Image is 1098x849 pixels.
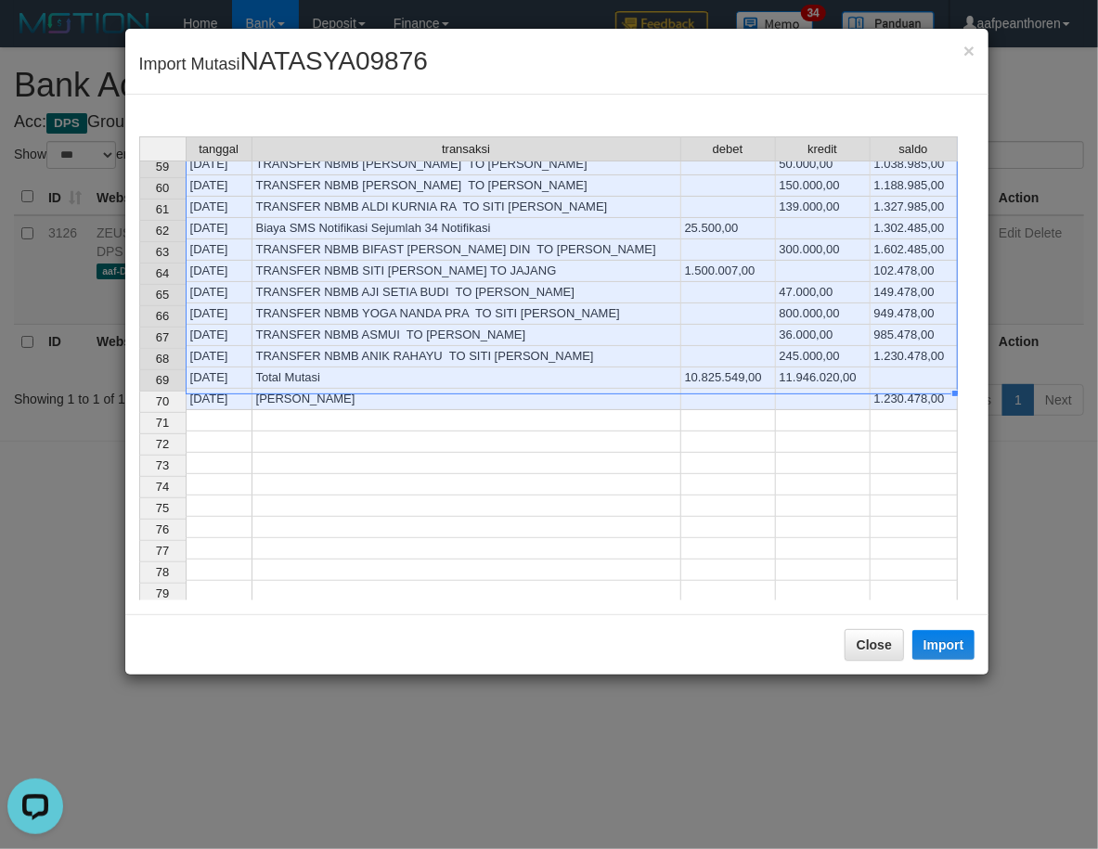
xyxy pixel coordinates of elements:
span: 65 [156,288,169,302]
td: [DATE] [186,154,252,175]
td: 949.478,00 [871,303,958,325]
td: TRANSFER NBMB YOGA NANDA PRA TO SITI [PERSON_NAME] [252,303,681,325]
span: 75 [156,501,169,515]
span: 61 [156,202,169,216]
td: Total Mutasi [252,367,681,389]
span: 73 [156,458,169,472]
td: 139.000,00 [776,197,871,218]
td: 1.602.485,00 [871,239,958,261]
td: 50.000,00 [776,154,871,175]
td: 245.000,00 [776,346,871,367]
td: 1.188.985,00 [871,175,958,197]
td: [DATE] [186,282,252,303]
td: 1.302.485,00 [871,218,958,239]
td: 985.478,00 [871,325,958,346]
td: TRANSFER NBMB AJI SETIA BUDI TO [PERSON_NAME] [252,282,681,303]
td: 1.500.007,00 [681,261,776,282]
span: 63 [156,245,169,259]
th: Select whole grid [139,136,186,161]
td: TRANSFER NBMB BIFAST [PERSON_NAME] DIN TO [PERSON_NAME] [252,239,681,261]
td: [DATE] [186,239,252,261]
td: 36.000,00 [776,325,871,346]
span: debet [713,143,743,156]
span: 74 [156,480,169,494]
span: tanggal [199,143,239,156]
td: [DATE] [186,261,252,282]
span: 69 [156,373,169,387]
td: 1.230.478,00 [871,346,958,367]
span: 64 [156,266,169,280]
span: 76 [156,522,169,536]
td: TRANSFER NBMB ASMUI TO [PERSON_NAME] [252,325,681,346]
td: [DATE] [186,367,252,389]
span: kredit [807,143,837,156]
button: Close [845,629,904,661]
td: 47.000,00 [776,282,871,303]
td: [DATE] [186,303,252,325]
td: [PERSON_NAME] [252,389,681,410]
span: NATASYA09876 [240,46,428,75]
span: 77 [156,544,169,558]
span: 78 [156,565,169,579]
td: TRANSFER NBMB [PERSON_NAME] TO [PERSON_NAME] [252,175,681,197]
span: 68 [156,352,169,366]
td: 149.478,00 [871,282,958,303]
td: [DATE] [186,389,252,410]
td: Biaya SMS Notifikasi Sejumlah 34 Notifikasi [252,218,681,239]
td: 25.500,00 [681,218,776,239]
td: TRANSFER NBMB [PERSON_NAME] TO [PERSON_NAME] [252,154,681,175]
td: [DATE] [186,197,252,218]
button: Close [963,41,975,60]
td: 10.825.549,00 [681,367,776,389]
button: Open LiveChat chat widget [7,7,63,63]
span: saldo [899,143,928,156]
td: 11.946.020,00 [776,367,871,389]
td: [DATE] [186,325,252,346]
td: 102.478,00 [871,261,958,282]
span: 70 [156,394,169,408]
td: 1.230.478,00 [871,389,958,410]
button: Import [912,630,975,660]
span: 67 [156,330,169,344]
span: 72 [156,437,169,451]
span: 60 [156,181,169,195]
td: [DATE] [186,218,252,239]
td: 150.000,00 [776,175,871,197]
span: 59 [156,160,169,174]
td: TRANSFER NBMB ANIK RAHAYU TO SITI [PERSON_NAME] [252,346,681,367]
span: 62 [156,224,169,238]
td: 800.000,00 [776,303,871,325]
td: [DATE] [186,175,252,197]
td: 300.000,00 [776,239,871,261]
span: 71 [156,416,169,430]
td: TRANSFER NBMB ALDI KURNIA RA TO SITI [PERSON_NAME] [252,197,681,218]
td: 1.038.985,00 [871,154,958,175]
td: [DATE] [186,346,252,367]
span: 66 [156,309,169,323]
span: × [963,40,975,61]
td: 1.327.985,00 [871,197,958,218]
span: Import Mutasi [139,55,428,73]
td: TRANSFER NBMB SITI [PERSON_NAME] TO JAJANG [252,261,681,282]
span: transaksi [442,143,490,156]
span: 79 [156,586,169,600]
